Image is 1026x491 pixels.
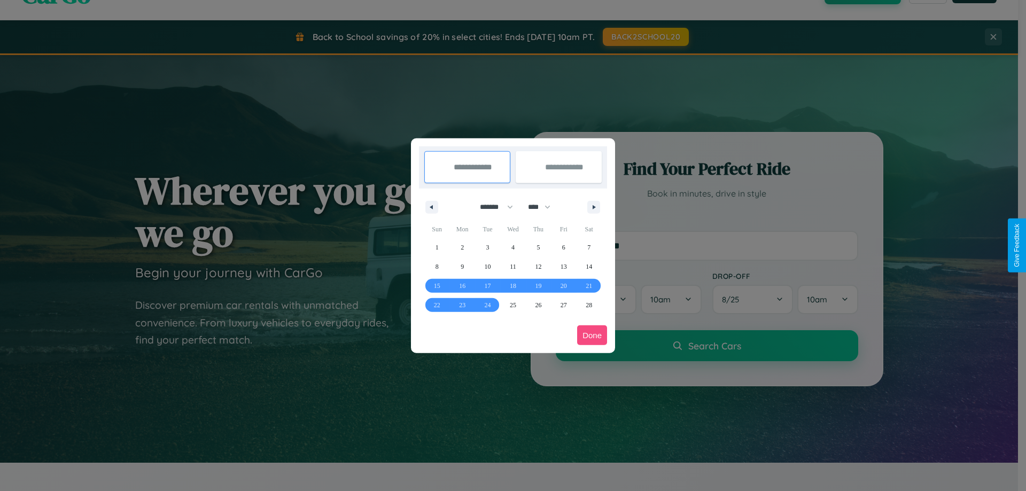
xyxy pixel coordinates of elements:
[459,295,465,315] span: 23
[449,221,475,238] span: Mon
[434,276,440,295] span: 15
[436,257,439,276] span: 8
[577,238,602,257] button: 7
[475,295,500,315] button: 24
[486,238,489,257] span: 3
[1013,224,1021,267] div: Give Feedback
[485,295,491,315] span: 24
[577,295,602,315] button: 28
[475,238,500,257] button: 3
[500,221,525,238] span: Wed
[586,257,592,276] span: 14
[510,257,516,276] span: 11
[434,295,440,315] span: 22
[561,295,567,315] span: 27
[551,221,576,238] span: Fri
[485,257,491,276] span: 10
[449,276,475,295] button: 16
[561,257,567,276] span: 13
[449,238,475,257] button: 2
[526,295,551,315] button: 26
[449,295,475,315] button: 23
[500,295,525,315] button: 25
[475,221,500,238] span: Tue
[535,295,541,315] span: 26
[535,257,541,276] span: 12
[500,238,525,257] button: 4
[511,238,515,257] span: 4
[551,295,576,315] button: 27
[577,276,602,295] button: 21
[459,276,465,295] span: 16
[551,276,576,295] button: 20
[577,221,602,238] span: Sat
[461,257,464,276] span: 9
[475,276,500,295] button: 17
[577,257,602,276] button: 14
[424,276,449,295] button: 15
[485,276,491,295] span: 17
[475,257,500,276] button: 10
[577,325,607,345] button: Done
[500,276,525,295] button: 18
[586,276,592,295] span: 21
[551,238,576,257] button: 6
[461,238,464,257] span: 2
[424,295,449,315] button: 22
[436,238,439,257] span: 1
[526,238,551,257] button: 5
[500,257,525,276] button: 11
[535,276,541,295] span: 19
[526,276,551,295] button: 19
[537,238,540,257] span: 5
[424,257,449,276] button: 8
[424,221,449,238] span: Sun
[586,295,592,315] span: 28
[449,257,475,276] button: 9
[424,238,449,257] button: 1
[526,257,551,276] button: 12
[562,238,565,257] span: 6
[561,276,567,295] span: 20
[510,276,516,295] span: 18
[587,238,590,257] span: 7
[526,221,551,238] span: Thu
[510,295,516,315] span: 25
[551,257,576,276] button: 13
